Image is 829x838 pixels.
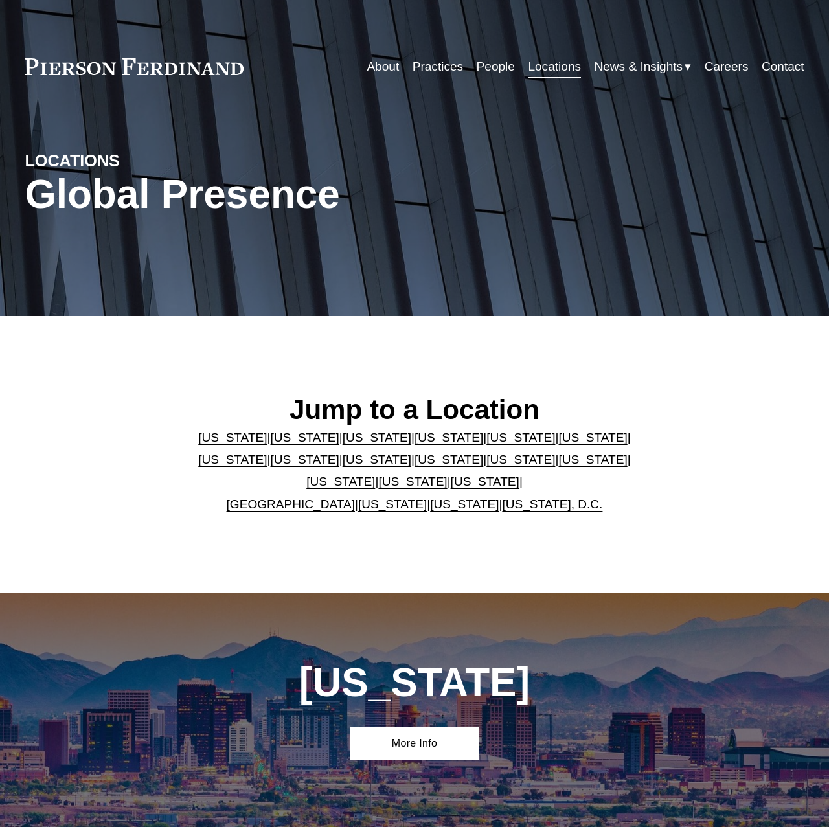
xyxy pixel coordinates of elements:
a: People [477,54,515,79]
a: [US_STATE] [198,431,267,444]
a: [US_STATE] [358,497,427,511]
h1: Global Presence [25,171,544,217]
a: [US_STATE] [558,453,627,466]
a: About [367,54,399,79]
a: Locations [528,54,581,79]
a: [US_STATE] [486,431,555,444]
a: [US_STATE] [378,475,447,488]
a: [US_STATE] [414,453,483,466]
a: [US_STATE], D.C. [502,497,602,511]
a: folder dropdown [594,54,691,79]
a: [US_STATE] [343,453,411,466]
a: [US_STATE] [414,431,483,444]
a: [US_STATE] [271,431,339,444]
a: Careers [705,54,749,79]
a: Practices [413,54,463,79]
a: [US_STATE] [486,453,555,466]
span: News & Insights [594,56,683,78]
a: [US_STATE] [343,431,411,444]
a: [US_STATE] [271,453,339,466]
a: [US_STATE] [430,497,499,511]
a: [US_STATE] [558,431,627,444]
p: | | | | | | | | | | | | | | | | | | [187,427,642,515]
a: [US_STATE] [198,453,267,466]
h2: Jump to a Location [187,393,642,426]
a: Contact [762,54,804,79]
a: [GEOGRAPHIC_DATA] [227,497,355,511]
a: [US_STATE] [306,475,375,488]
h4: LOCATIONS [25,150,220,171]
h1: [US_STATE] [252,659,576,705]
a: [US_STATE] [451,475,519,488]
a: More Info [350,727,480,760]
